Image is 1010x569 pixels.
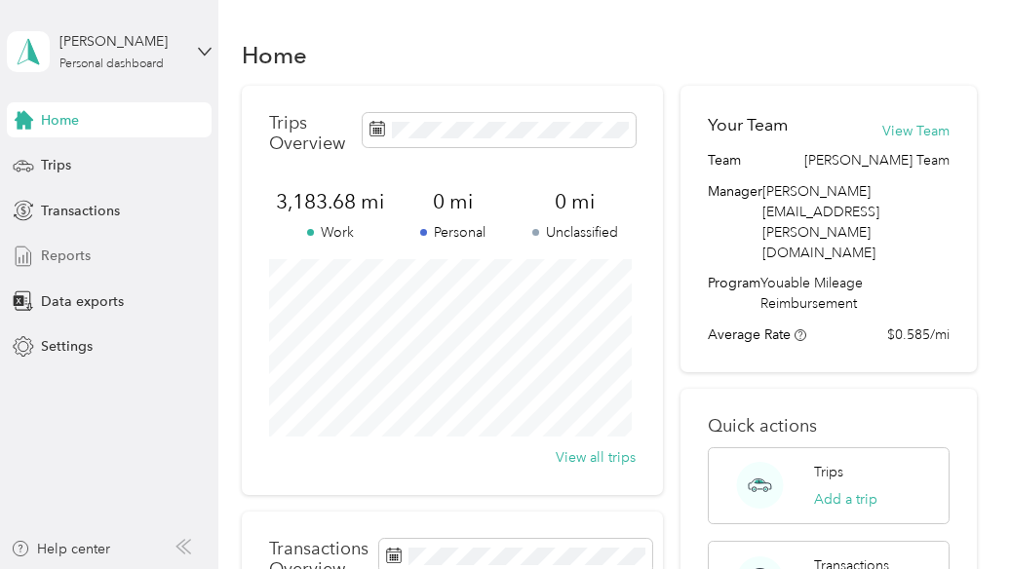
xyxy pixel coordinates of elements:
[708,273,760,314] span: Program
[882,121,950,141] button: View Team
[242,45,307,65] h1: Home
[514,222,636,243] p: Unclassified
[887,324,950,345] span: $0.585/mi
[762,183,879,261] span: [PERSON_NAME][EMAIL_ADDRESS][PERSON_NAME][DOMAIN_NAME]
[391,188,513,215] span: 0 mi
[41,110,79,131] span: Home
[708,326,791,343] span: Average Rate
[269,222,391,243] p: Work
[391,222,513,243] p: Personal
[708,113,788,137] h2: Your Team
[814,489,877,510] button: Add a trip
[59,31,181,52] div: [PERSON_NAME]
[514,188,636,215] span: 0 mi
[269,113,353,154] p: Trips Overview
[41,336,93,357] span: Settings
[708,416,950,436] p: Quick actions
[708,181,762,263] span: Manager
[59,58,164,70] div: Personal dashboard
[804,150,950,171] span: [PERSON_NAME] Team
[556,447,636,468] button: View all trips
[708,150,741,171] span: Team
[760,273,950,314] span: Youable Mileage Reimbursement
[41,155,71,175] span: Trips
[41,291,124,312] span: Data exports
[269,188,391,215] span: 3,183.68 mi
[41,201,120,221] span: Transactions
[901,460,1010,569] iframe: Everlance-gr Chat Button Frame
[814,462,843,482] p: Trips
[41,246,91,266] span: Reports
[11,539,110,559] button: Help center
